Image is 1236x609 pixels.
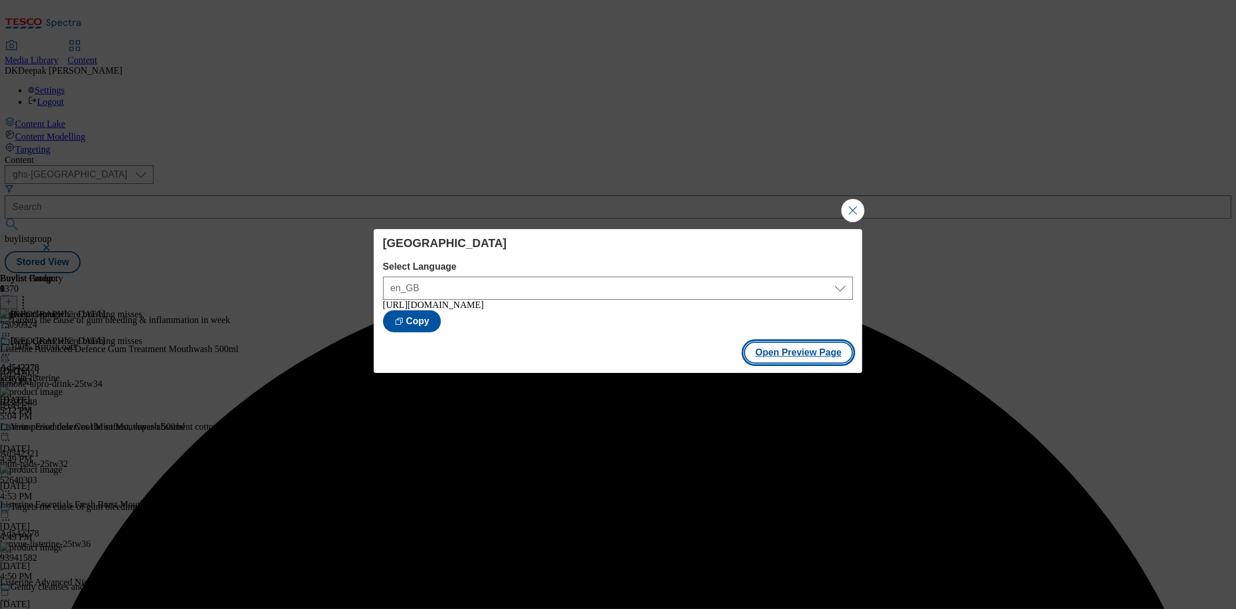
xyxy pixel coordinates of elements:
div: Modal [374,229,863,373]
div: [URL][DOMAIN_NAME] [383,300,854,310]
button: Open Preview Page [744,342,854,364]
button: Close Modal [841,199,865,222]
label: Select Language [383,262,854,272]
button: Copy [383,310,441,332]
h4: [GEOGRAPHIC_DATA] [383,236,854,250]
